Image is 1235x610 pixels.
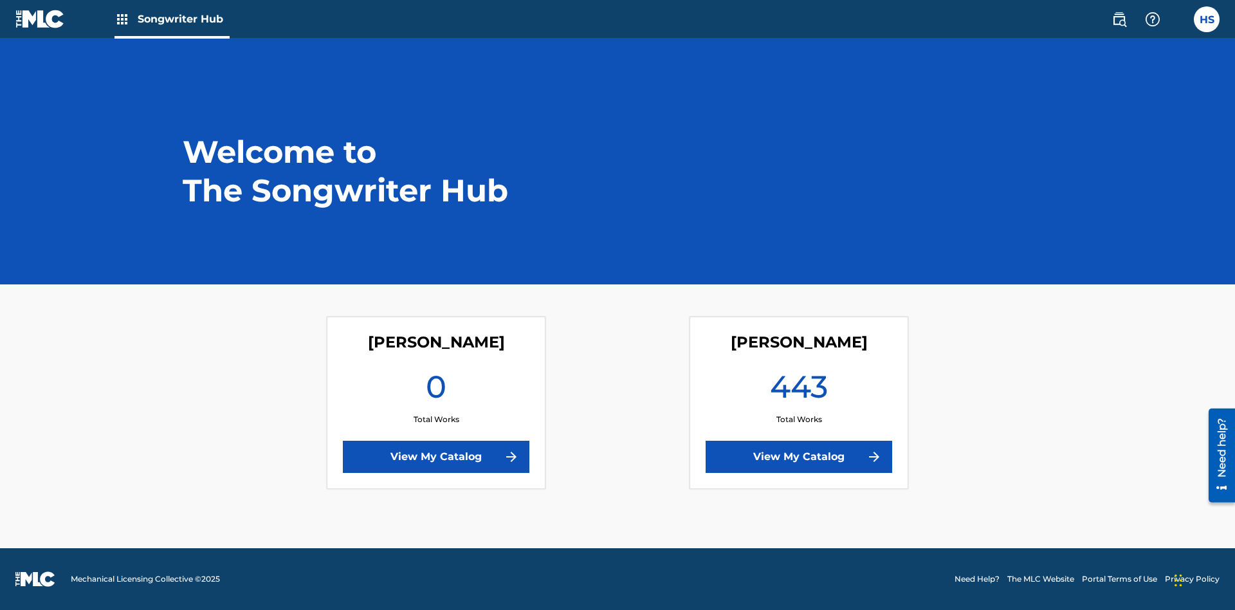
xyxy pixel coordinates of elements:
[1165,573,1220,585] a: Privacy Policy
[1145,12,1160,27] img: help
[414,414,459,425] p: Total Works
[1140,6,1166,32] div: Help
[1082,573,1157,585] a: Portal Terms of Use
[770,367,828,414] h1: 443
[1173,13,1186,26] div: Notifications
[504,449,519,465] img: f7272a7cc735f4ea7f67.svg
[955,573,1000,585] a: Need Help?
[1194,6,1220,32] div: User Menu
[343,441,529,473] a: View My Catalog
[731,333,868,352] h4: Toby Songwriter
[1007,573,1074,585] a: The MLC Website
[1106,6,1132,32] a: Public Search
[71,573,220,585] span: Mechanical Licensing Collective © 2025
[15,571,55,587] img: logo
[776,414,822,425] p: Total Works
[114,12,130,27] img: Top Rightsholders
[138,12,230,26] span: Songwriter Hub
[1171,548,1235,610] iframe: Chat Widget
[1175,561,1182,600] div: Drag
[183,133,511,210] h1: Welcome to The Songwriter Hub
[1199,403,1235,509] iframe: Resource Center
[426,367,446,414] h1: 0
[866,449,882,465] img: f7272a7cc735f4ea7f67.svg
[368,333,505,352] h4: Lorna Singerton
[15,10,65,28] img: MLC Logo
[706,441,892,473] a: View My Catalog
[1111,12,1127,27] img: search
